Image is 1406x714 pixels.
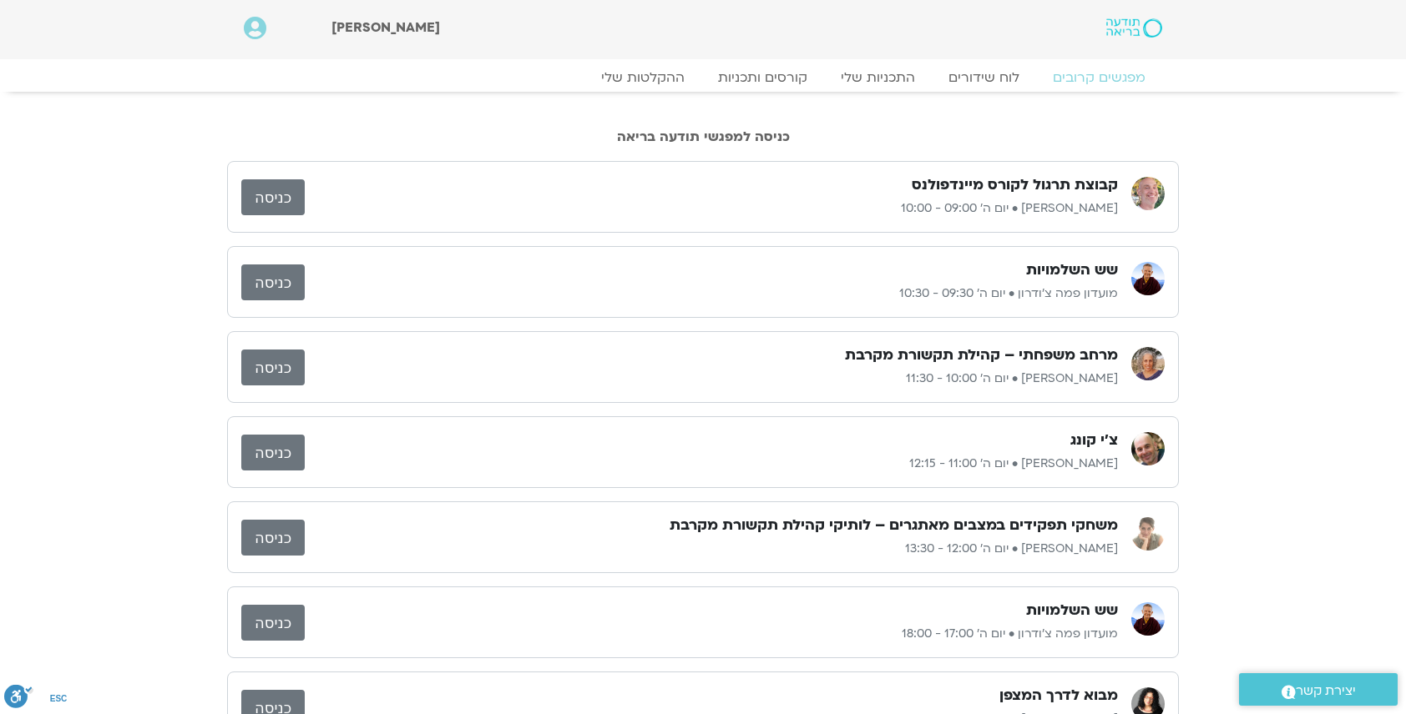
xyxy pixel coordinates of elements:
[305,454,1118,474] p: [PERSON_NAME] • יום ה׳ 11:00 - 12:15
[824,69,932,86] a: התכניות שלי
[1026,260,1118,280] h3: שש השלמויות
[1296,680,1356,702] span: יצירת קשר
[845,345,1118,365] h3: מרחב משפחתי – קהילת תקשורת מקרבת
[331,18,440,37] span: [PERSON_NAME]
[1131,347,1165,380] img: שגית רוסו יצחקי
[241,605,305,641] a: כניסה
[932,69,1036,86] a: לוח שידורים
[241,264,305,300] a: כניסה
[912,175,1118,195] h3: קבוצת תרגול לקורס מיינדפולנס
[241,520,305,556] a: כניסה
[1131,517,1165,551] img: שרון כרמל
[584,69,701,86] a: ההקלטות שלי
[241,435,305,470] a: כניסה
[1131,262,1165,295] img: מועדון פמה צ'ודרון
[1131,432,1165,465] img: אריאל מירוז
[227,129,1179,144] h2: כניסה למפגשי תודעה בריאה
[999,686,1118,706] h3: מבוא לדרך המצפן
[670,515,1118,535] h3: משחקי תפקידים במצבים מאתגרים – לותיקי קהילת תקשורת מקרבת
[1026,601,1118,621] h3: שש השלמויות
[1036,69,1162,86] a: מפגשים קרובים
[305,369,1118,389] p: [PERSON_NAME] • יום ה׳ 10:00 - 11:30
[305,284,1118,304] p: מועדון פמה צ'ודרון • יום ה׳ 09:30 - 10:30
[305,539,1118,559] p: [PERSON_NAME] • יום ה׳ 12:00 - 13:30
[1239,673,1398,706] a: יצירת קשר
[305,199,1118,219] p: [PERSON_NAME] • יום ה׳ 09:00 - 10:00
[701,69,824,86] a: קורסים ותכניות
[305,624,1118,644] p: מועדון פמה צ'ודרון • יום ה׳ 17:00 - 18:00
[244,69,1162,86] nav: Menu
[1131,602,1165,636] img: מועדון פמה צ'ודרון
[241,179,305,215] a: כניסה
[1070,430,1118,450] h3: צ'י קונג
[1131,177,1165,210] img: רון אלון
[241,349,305,385] a: כניסה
